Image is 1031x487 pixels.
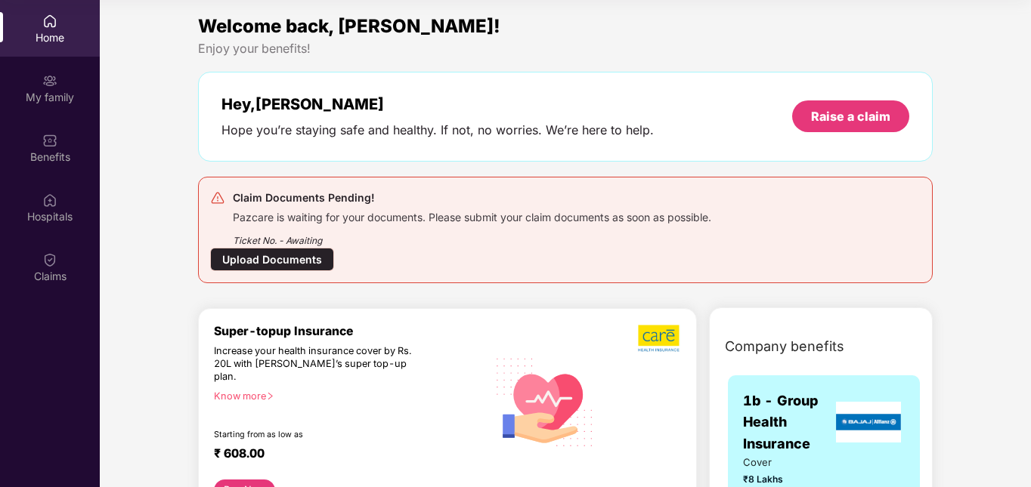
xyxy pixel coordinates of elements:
[233,224,711,248] div: Ticket No. - Awaiting
[42,73,57,88] img: svg+xml;base64,PHN2ZyB3aWR0aD0iMjAiIGhlaWdodD0iMjAiIHZpZXdCb3g9IjAgMCAyMCAyMCIgZmlsbD0ibm9uZSIgeG...
[214,446,472,464] div: ₹ 608.00
[725,336,844,357] span: Company benefits
[42,193,57,208] img: svg+xml;base64,PHN2ZyBpZD0iSG9zcGl0YWxzIiB4bWxucz0iaHR0cDovL3d3dy53My5vcmcvMjAwMC9zdmciIHdpZHRoPS...
[743,455,814,470] span: Cover
[214,324,487,338] div: Super-topup Insurance
[266,392,274,400] span: right
[214,430,423,440] div: Starting from as low as
[233,189,711,207] div: Claim Documents Pending!
[214,345,421,384] div: Increase your health insurance cover by Rs. 20L with [PERSON_NAME]’s super top-up plan.
[214,390,478,401] div: Know more
[811,108,890,125] div: Raise a claim
[210,248,334,271] div: Upload Documents
[42,133,57,148] img: svg+xml;base64,PHN2ZyBpZD0iQmVuZWZpdHMiIHhtbG5zPSJodHRwOi8vd3d3LnczLm9yZy8yMDAwL3N2ZyIgd2lkdGg9Ij...
[42,252,57,267] img: svg+xml;base64,PHN2ZyBpZD0iQ2xhaW0iIHhtbG5zPSJodHRwOi8vd3d3LnczLm9yZy8yMDAwL3N2ZyIgd2lkdGg9IjIwIi...
[743,390,832,455] span: 1b - Group Health Insurance
[743,472,814,486] span: ₹8 Lakhs
[836,402,901,442] img: insurerLogo
[221,95,654,113] div: Hey, [PERSON_NAME]
[210,190,225,205] img: svg+xml;base64,PHN2ZyB4bWxucz0iaHR0cDovL3d3dy53My5vcmcvMjAwMC9zdmciIHdpZHRoPSIyNCIgaGVpZ2h0PSIyNC...
[42,14,57,29] img: svg+xml;base64,PHN2ZyBpZD0iSG9tZSIgeG1sbnM9Imh0dHA6Ly93d3cudzMub3JnLzIwMDAvc3ZnIiB3aWR0aD0iMjAiIG...
[198,15,500,37] span: Welcome back, [PERSON_NAME]!
[221,122,654,138] div: Hope you’re staying safe and healthy. If not, no worries. We’re here to help.
[638,324,681,353] img: b5dec4f62d2307b9de63beb79f102df3.png
[487,342,604,461] img: svg+xml;base64,PHN2ZyB4bWxucz0iaHR0cDovL3d3dy53My5vcmcvMjAwMC9zdmciIHhtbG5zOnhsaW5rPSJodHRwOi8vd3...
[233,207,711,224] div: Pazcare is waiting for your documents. Please submit your claim documents as soon as possible.
[198,41,933,57] div: Enjoy your benefits!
